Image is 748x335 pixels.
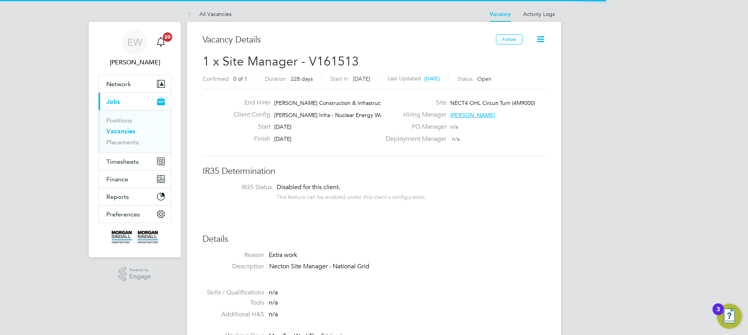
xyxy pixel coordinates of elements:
button: Open Resource Center, 3 new notifications [717,304,742,329]
a: Placements [106,138,139,146]
h3: Details [203,234,545,245]
img: morgansindall-logo-retina.png [111,231,158,243]
label: Last Updated [388,75,421,82]
label: Start [228,123,270,131]
span: n/a [450,123,458,130]
span: 1 x Site Manager - V161513 [203,54,359,69]
label: Reason [203,251,264,259]
span: Emma Wells [98,58,171,67]
span: Extra work [269,251,297,259]
a: Powered byEngage [118,267,152,282]
label: Status [457,75,473,82]
label: Site [381,99,446,107]
a: Activity Logs [523,11,555,18]
label: End Hirer [228,99,270,107]
span: [DATE] [274,135,291,142]
span: [DATE] [353,75,370,82]
div: This feature can be enabled under this client's configuration. [277,191,426,200]
a: Positions [106,117,132,124]
a: Vacancy [490,11,511,18]
label: IR35 Status [210,183,272,191]
span: Reports [106,193,129,200]
span: Network [106,80,131,88]
button: Reports [99,188,171,205]
span: 20 [163,32,172,42]
a: All Vacancies [187,11,231,18]
div: 3 [716,309,720,319]
label: Hiring Manager [381,111,446,119]
label: Deployment Manager [381,135,446,143]
h3: Vacancy Details [203,34,496,46]
label: Additional H&S [203,310,264,319]
nav: Main navigation [89,22,181,257]
span: Jobs [106,98,120,105]
button: Timesheets [99,153,171,170]
span: n/a [269,299,278,307]
label: PO Manager [381,123,446,131]
label: Skills / Qualifications [203,289,264,297]
a: 20 [153,30,169,55]
div: Jobs [99,110,171,152]
span: Timesheets [106,158,139,165]
span: 0 of 1 [233,75,247,82]
button: Follow [496,34,522,44]
button: Jobs [99,93,171,110]
label: Finish [228,135,270,143]
span: Open [477,75,492,82]
label: Description [203,262,264,271]
label: Confirmed [203,75,229,82]
span: [DATE] [274,123,291,130]
label: Tools [203,299,264,307]
span: n/a [269,310,278,318]
label: Client Config [228,111,270,119]
span: EW [127,37,142,47]
a: Vacancies [106,128,135,135]
span: Finance [106,175,128,183]
span: [PERSON_NAME] Construction & Infrastruct… [274,99,388,106]
span: n/a [269,289,278,296]
span: Disabled for this client. [277,183,340,191]
span: NECT4 OHL Circuit Turn (4M9000) [450,99,535,106]
span: [PERSON_NAME] Infra - Nuclear Energy Wa… [274,112,388,119]
a: Go to home page [98,231,171,243]
span: Preferences [106,211,140,218]
button: Preferences [99,206,171,223]
p: Necton Site Manager - National Grid [269,262,545,271]
span: [PERSON_NAME] [450,112,495,119]
h3: IR35 Determination [203,166,545,177]
span: 228 days [291,75,313,82]
span: Engage [129,273,151,280]
span: Powered by [129,267,151,273]
label: Start In [330,75,348,82]
button: Finance [99,170,171,188]
a: EW[PERSON_NAME] [98,30,171,67]
button: Network [99,75,171,92]
span: n/a [452,135,460,142]
span: [DATE] [424,75,440,82]
label: Duration [265,75,286,82]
